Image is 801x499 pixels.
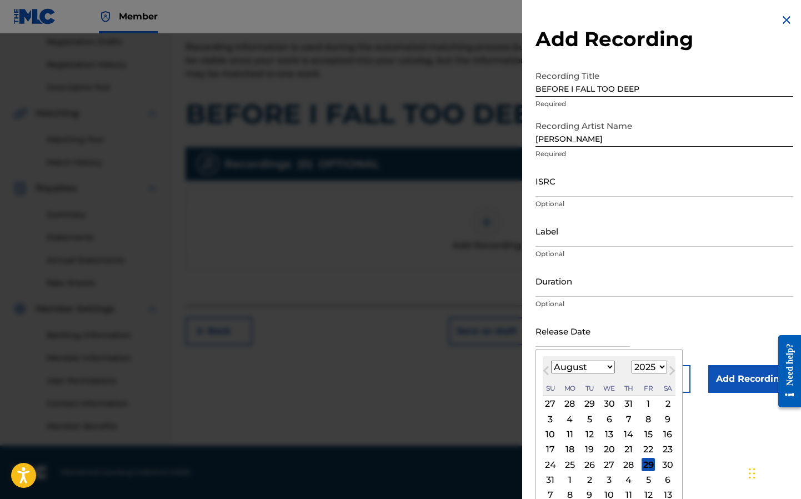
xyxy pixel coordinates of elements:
div: Choose Saturday, August 30th, 2025 [661,458,674,471]
h2: Add Recording [535,27,793,52]
div: Friday [642,382,655,395]
p: Optional [535,299,793,309]
div: Choose Saturday, August 16th, 2025 [661,428,674,441]
div: Choose Wednesday, July 30th, 2025 [603,397,616,411]
p: Optional [535,249,793,259]
div: Choose Tuesday, August 26th, 2025 [583,458,596,471]
div: Choose Wednesday, August 6th, 2025 [603,412,616,426]
div: Choose Saturday, August 2nd, 2025 [661,397,674,411]
div: Choose Thursday, August 7th, 2025 [622,412,635,426]
div: Choose Saturday, August 23rd, 2025 [661,443,674,456]
div: Choose Sunday, August 17th, 2025 [544,443,557,456]
div: Choose Monday, August 4th, 2025 [563,412,577,426]
div: Choose Friday, August 8th, 2025 [642,412,655,426]
span: Member [119,10,158,23]
div: Choose Monday, July 28th, 2025 [563,397,577,411]
div: Choose Friday, August 1st, 2025 [642,397,655,411]
div: Choose Wednesday, September 3rd, 2025 [603,473,616,487]
p: Required [535,149,793,159]
iframe: Resource Center [770,326,801,417]
div: Sunday [544,382,557,395]
div: Choose Friday, August 29th, 2025 [642,458,655,471]
div: Choose Sunday, August 10th, 2025 [544,428,557,441]
div: Thursday [622,382,635,395]
div: Choose Sunday, August 24th, 2025 [544,458,557,471]
div: Choose Thursday, August 28th, 2025 [622,458,635,471]
p: Optional [535,199,793,209]
div: Choose Sunday, August 3rd, 2025 [544,412,557,426]
div: Drag [749,457,755,490]
div: Choose Tuesday, September 2nd, 2025 [583,473,596,487]
div: Choose Monday, August 18th, 2025 [563,443,577,456]
div: Choose Thursday, August 21st, 2025 [622,443,635,456]
div: Tuesday [583,382,596,395]
div: Choose Friday, August 22nd, 2025 [642,443,655,456]
button: Previous Month [537,364,555,382]
iframe: Chat Widget [745,446,801,499]
div: Monday [563,382,577,395]
div: Choose Wednesday, August 13th, 2025 [603,428,616,441]
div: Choose Friday, August 15th, 2025 [642,428,655,441]
div: Choose Thursday, July 31st, 2025 [622,397,635,411]
img: MLC Logo [13,8,56,24]
div: Choose Friday, September 5th, 2025 [642,473,655,487]
div: Choose Wednesday, August 20th, 2025 [603,443,616,456]
div: Choose Tuesday, August 19th, 2025 [583,443,596,456]
div: Choose Sunday, July 27th, 2025 [544,397,557,411]
div: Choose Thursday, August 14th, 2025 [622,428,635,441]
button: Next Month [663,364,681,382]
img: Top Rightsholder [99,10,112,23]
div: Choose Thursday, September 4th, 2025 [622,473,635,487]
div: Wednesday [603,382,616,395]
div: Choose Monday, August 11th, 2025 [563,428,577,441]
div: Choose Tuesday, August 12th, 2025 [583,428,596,441]
div: Choose Saturday, August 9th, 2025 [661,412,674,426]
div: Choose Saturday, September 6th, 2025 [661,473,674,487]
p: Required [535,99,793,109]
div: Saturday [661,382,674,395]
div: Choose Monday, August 25th, 2025 [563,458,577,471]
div: Choose Wednesday, August 27th, 2025 [603,458,616,471]
div: Choose Monday, September 1st, 2025 [563,473,577,487]
div: Choose Tuesday, July 29th, 2025 [583,397,596,411]
div: Choose Tuesday, August 5th, 2025 [583,412,596,426]
div: Choose Sunday, August 31st, 2025 [544,473,557,487]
